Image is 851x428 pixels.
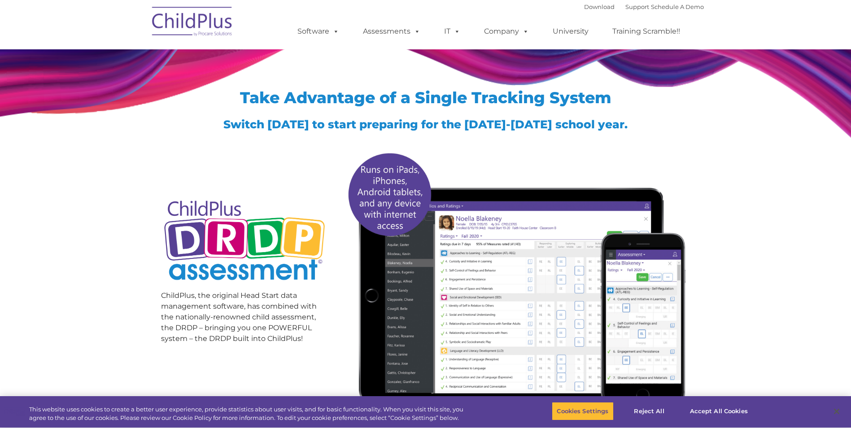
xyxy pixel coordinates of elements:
img: All-devices [342,146,690,413]
a: Download [584,3,615,10]
a: Schedule A Demo [651,3,704,10]
a: Company [475,22,538,40]
span: ChildPlus, the original Head Start data management software, has combined with the nationally-ren... [161,291,317,343]
img: Copyright - DRDP Logo [161,191,328,293]
a: Support [625,3,649,10]
div: This website uses cookies to create a better user experience, provide statistics about user visit... [29,405,468,423]
a: Software [288,22,348,40]
button: Cookies Settings [552,402,613,421]
button: Accept All Cookies [685,402,753,421]
a: Training Scramble!! [603,22,689,40]
a: University [544,22,598,40]
img: ChildPlus by Procare Solutions [148,0,237,45]
span: Take Advantage of a Single Tracking System [240,88,611,107]
span: Switch [DATE] to start preparing for the [DATE]-[DATE] school year. [223,118,628,131]
a: IT [435,22,469,40]
a: Assessments [354,22,429,40]
button: Close [827,402,847,421]
font: | [584,3,704,10]
button: Reject All [621,402,677,421]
